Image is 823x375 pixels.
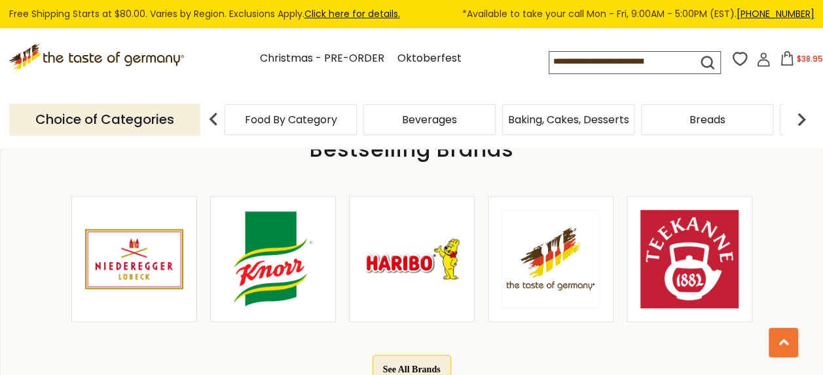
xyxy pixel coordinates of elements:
span: $38.95 [797,53,823,64]
a: Christmas - PRE-ORDER [260,50,384,68]
img: Teekanne [640,210,739,308]
img: Knorr [224,210,322,308]
img: The Taste of Germany [502,210,600,307]
a: Baking, Cakes, Desserts [508,115,629,125]
a: Click here for details. [304,7,400,20]
a: Breads [689,115,725,125]
div: Free Shipping Starts at $80.00. Varies by Region. Exclusions Apply. [9,7,814,22]
img: previous arrow [200,106,227,132]
img: Haribo [363,210,461,308]
img: Niederegger [85,210,183,308]
a: Food By Category [245,115,337,125]
a: [PHONE_NUMBER] [737,7,814,20]
img: next arrow [788,106,814,132]
a: Beverages [402,115,457,125]
div: Bestselling Brands [1,142,822,157]
a: Oktoberfest [397,50,462,68]
p: Choice of Categories [9,104,200,136]
span: *Available to take your call Mon - Fri, 9:00AM - 5:00PM (EST). [462,7,814,22]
